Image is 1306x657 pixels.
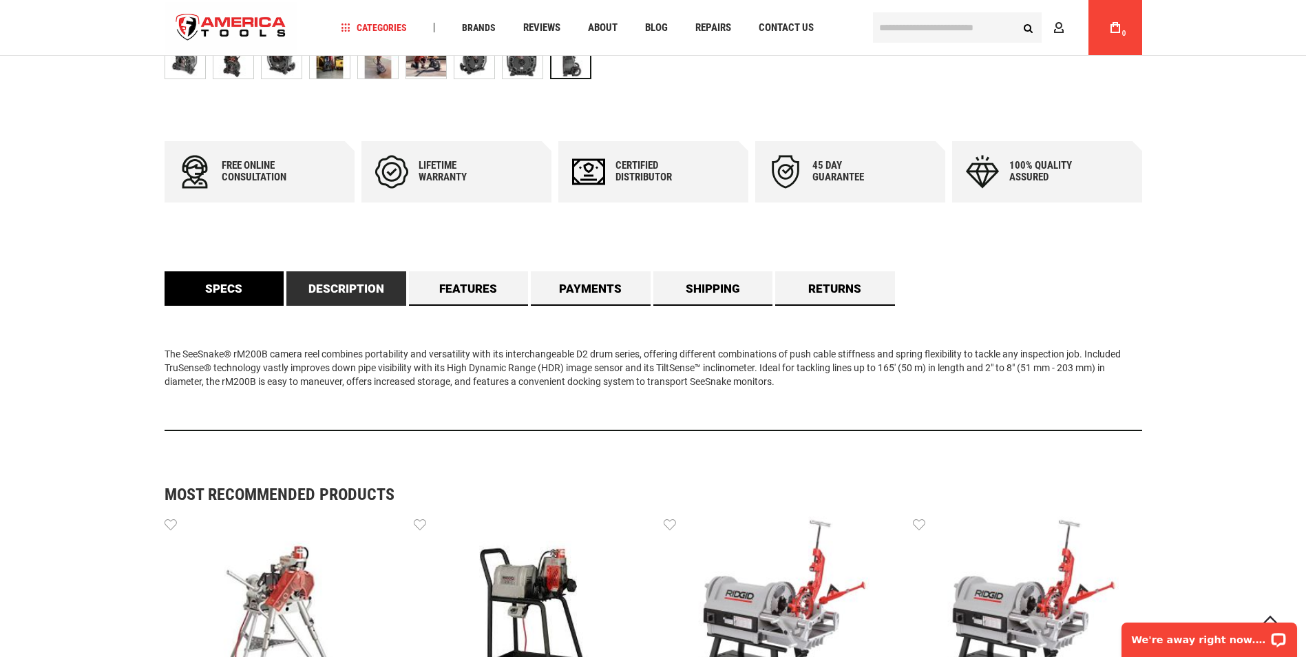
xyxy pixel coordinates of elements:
div: 45 day Guarantee [812,160,895,183]
img: RIDGID 63663 SEESNAKE® RM200B REEL (165' / 50M) WITH SELF-LEVELING CAMERA POWERED WITH TRUSENSE® [262,39,302,79]
span: Repairs [695,23,731,33]
a: Blog [639,19,674,37]
a: Description [286,271,406,306]
span: Contact Us [759,23,814,33]
button: Search [1015,14,1042,41]
div: Certified Distributor [615,160,698,183]
a: Contact Us [752,19,820,37]
a: Specs [165,271,284,306]
a: Features [409,271,529,306]
a: Reviews [517,19,567,37]
div: RIDGID 63663 SEESNAKE® RM200B REEL (165' / 50M) WITH SELF-LEVELING CAMERA POWERED WITH TRUSENSE® [357,31,406,86]
a: Shipping [653,271,773,306]
img: RIDGID 63663 SEESNAKE® RM200B REEL (165' / 50M) WITH SELF-LEVELING CAMERA POWERED WITH TRUSENSE® [165,39,205,79]
a: Categories [335,19,413,37]
a: Returns [775,271,895,306]
span: Categories [341,23,407,32]
div: RIDGID 63663 SEESNAKE® RM200B REEL (165' / 50M) WITH SELF-LEVELING CAMERA POWERED WITH TRUSENSE® [454,31,502,86]
div: RIDGID 63663 SEESNAKE® RM200B REEL (165' / 50M) WITH SELF-LEVELING CAMERA POWERED WITH TRUSENSE® [213,31,261,86]
div: Lifetime warranty [419,160,501,183]
div: 100% quality assured [1009,160,1092,183]
img: America Tools [165,2,298,54]
div: RIDGID 63663 SEESNAKE® RM200B REEL (165' / 50M) WITH SELF-LEVELING CAMERA POWERED WITH TRUSENSE® [165,31,213,86]
a: Brands [456,19,502,37]
iframe: LiveChat chat widget [1113,614,1306,657]
div: RIDGID 63663 SEESNAKE® RM200B REEL (165' / 50M) WITH SELF-LEVELING CAMERA POWERED WITH TRUSENSE® [502,31,550,86]
a: Repairs [689,19,737,37]
div: RIDGID 63663 SEESNAKE® RM200B REEL (165' / 50M) WITH SELF-LEVELING CAMERA POWERED WITH TRUSENSE® [309,31,357,86]
span: Brands [462,23,496,32]
a: Payments [531,271,651,306]
a: store logo [165,2,298,54]
img: RIDGID 63663 SEESNAKE® RM200B REEL (165' / 50M) WITH SELF-LEVELING CAMERA POWERED WITH TRUSENSE® [406,39,446,79]
span: Reviews [523,23,560,33]
span: Blog [645,23,668,33]
img: RIDGID 63663 SEESNAKE® RM200B REEL (165' / 50M) WITH SELF-LEVELING CAMERA POWERED WITH TRUSENSE® [213,39,253,79]
img: RIDGID 63663 SEESNAKE® RM200B REEL (165' / 50M) WITH SELF-LEVELING CAMERA POWERED WITH TRUSENSE® [358,39,398,79]
img: RIDGID 63663 SEESNAKE® RM200B REEL (165' / 50M) WITH SELF-LEVELING CAMERA POWERED WITH TRUSENSE® [503,39,543,79]
img: RIDGID 63663 SEESNAKE® RM200B REEL (165' / 50M) WITH SELF-LEVELING CAMERA POWERED WITH TRUSENSE® [310,39,350,79]
strong: Most Recommended Products [165,486,1094,503]
div: RIDGID 63663 SEESNAKE® RM200B REEL (165' / 50M) WITH SELF-LEVELING CAMERA POWERED WITH TRUSENSE® [261,31,309,86]
a: About [582,19,624,37]
span: 0 [1122,30,1126,37]
img: RIDGID 63663 SEESNAKE® RM200B REEL (165' / 50M) WITH SELF-LEVELING CAMERA POWERED WITH TRUSENSE® [454,39,494,79]
span: About [588,23,618,33]
div: RIDGID 63663 SEESNAKE® RM200B REEL (165' / 50M) WITH SELF-LEVELING CAMERA POWERED WITH TRUSENSE® [406,31,454,86]
div: The SeeSnake® rM200B camera reel combines portability and versatility with its interchangeable D2... [165,306,1142,431]
div: Free online consultation [222,160,304,183]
